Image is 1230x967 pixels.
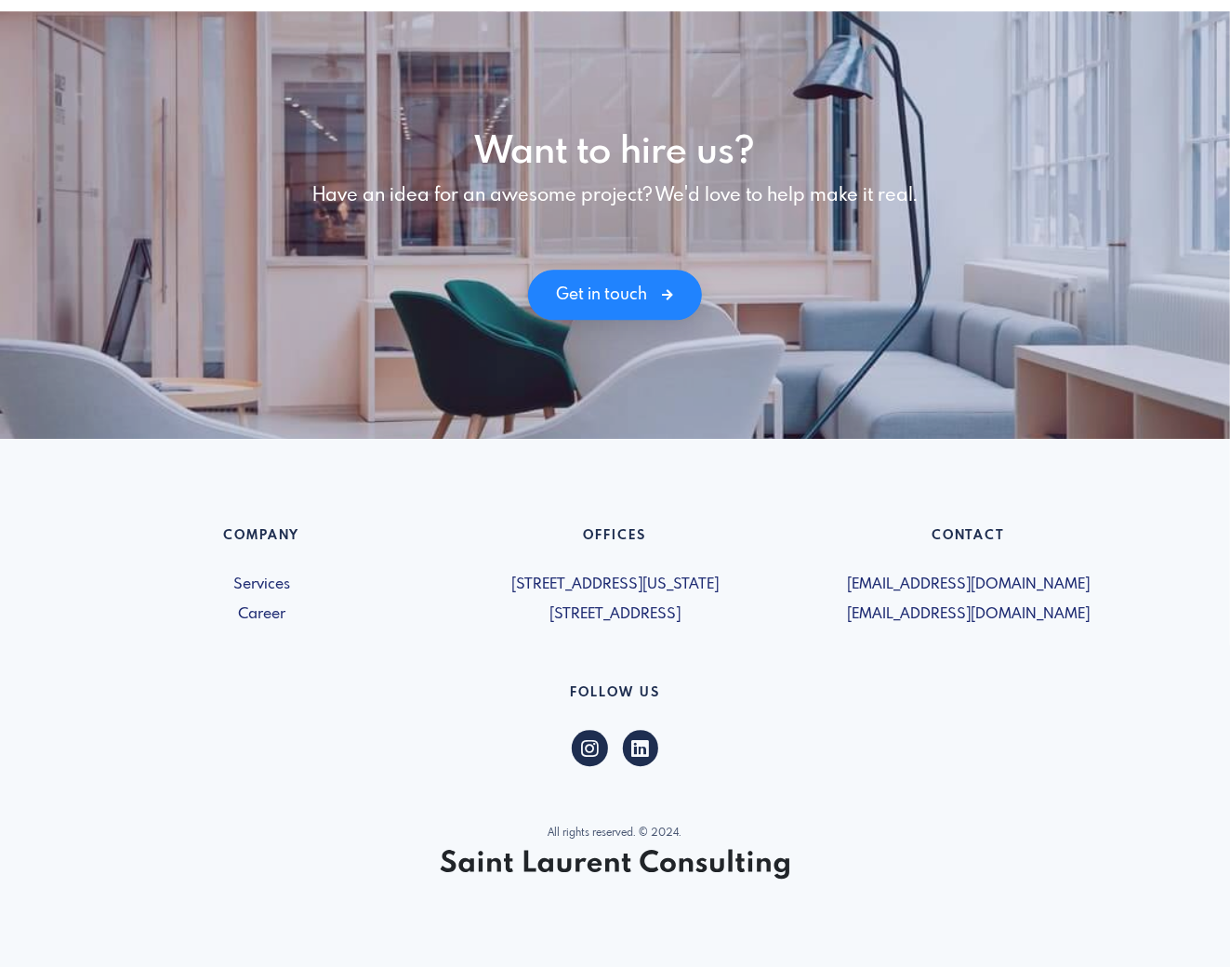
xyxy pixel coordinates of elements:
h6: Offices [450,528,781,551]
a: Services [97,574,428,596]
a: Get in touch [528,270,702,320]
p: Have an idea for an awesome project? We'd love to help make it real. [97,182,1134,210]
p: All rights reserved. © 2024. [97,826,1134,841]
a: Career [97,603,428,626]
span: [EMAIL_ADDRESS][DOMAIN_NAME] [803,574,1134,596]
h6: Contact [803,528,1134,551]
span: [EMAIL_ADDRESS][DOMAIN_NAME] [803,603,1134,626]
h6: Follow US [97,685,1134,709]
span: [STREET_ADDRESS][US_STATE] [450,574,781,596]
h6: Company [97,528,428,551]
span: [STREET_ADDRESS] [450,603,781,626]
h1: Want to hire us? [97,130,1134,175]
